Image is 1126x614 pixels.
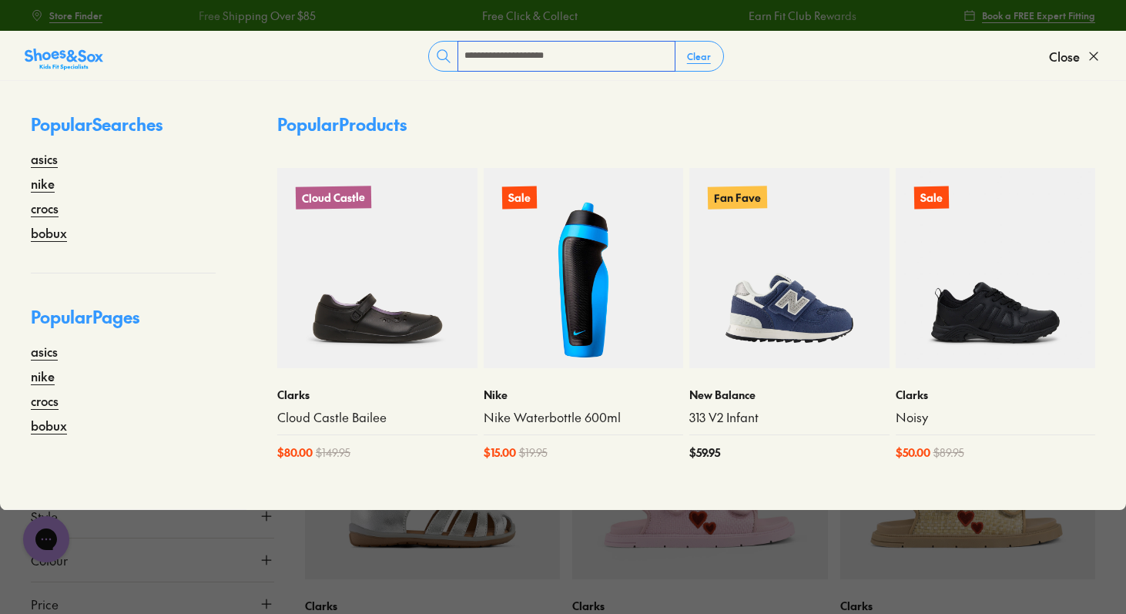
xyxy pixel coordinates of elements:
a: Nike Waterbottle 600ml [484,409,684,426]
a: Cloud Castle Bailee [277,409,478,426]
p: Clarks [572,598,828,614]
a: asics [31,342,58,361]
a: nike [31,174,55,193]
p: Clarks [840,598,1096,614]
p: Clarks [305,598,561,614]
a: Book a FREE Expert Fitting [963,2,1095,29]
span: $ 149.95 [316,445,350,461]
button: Close [1049,39,1101,73]
a: Cloud Castle [277,168,478,368]
a: nike [31,367,55,385]
p: Clarks [896,387,1096,403]
p: Popular Searches [31,112,216,149]
a: asics [31,149,58,168]
span: Book a FREE Expert Fitting [982,8,1095,22]
button: Colour [31,539,274,582]
a: Earn Fit Club Rewards [748,8,856,24]
p: Clarks [277,387,478,403]
p: Sale [501,186,536,210]
a: Fan Fave [689,168,890,368]
a: Sale [484,168,684,368]
p: Popular Pages [31,304,216,342]
span: $ 15.00 [484,445,516,461]
img: SNS_Logo_Responsive.svg [25,47,103,72]
a: Noisy [896,409,1096,426]
span: $ 50.00 [896,445,930,461]
p: Sale [913,186,948,210]
span: Close [1049,47,1080,65]
a: Shoes &amp; Sox [25,44,103,69]
a: bobux [31,416,67,434]
p: Cloud Castle [296,186,371,210]
p: Nike [484,387,684,403]
button: Clear [675,42,723,70]
a: 313 V2 Infant [689,409,890,426]
a: bobux [31,223,67,242]
span: $ 89.95 [933,445,964,461]
span: $ 59.95 [689,445,720,461]
button: Style [31,495,274,538]
iframe: Gorgias live chat messenger [15,511,77,568]
a: Free Click & Collect [481,8,577,24]
span: Price [31,595,59,613]
a: Free Shipping Over $85 [198,8,315,24]
span: $ 80.00 [277,445,313,461]
span: $ 19.95 [519,445,548,461]
span: Store Finder [49,8,102,22]
a: crocs [31,391,59,410]
a: Store Finder [31,2,102,29]
p: Fan Fave [708,186,767,209]
a: crocs [31,199,59,217]
p: New Balance [689,387,890,403]
a: Sale [896,168,1096,368]
p: Popular Products [277,112,407,137]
